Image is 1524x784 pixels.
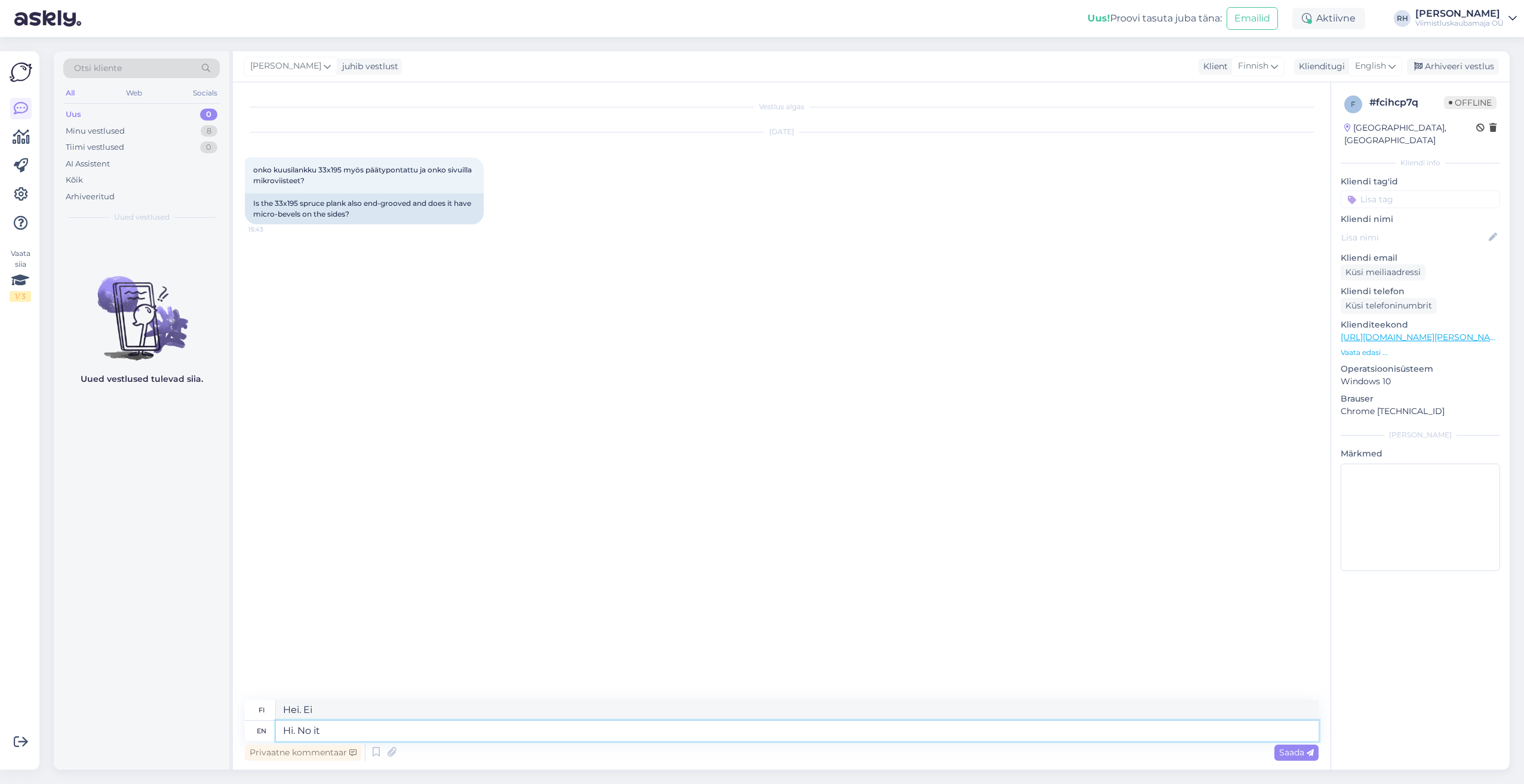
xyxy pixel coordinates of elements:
div: [DATE] [245,126,1319,137]
span: Offline [1444,96,1497,109]
input: Lisa tag [1341,190,1500,208]
div: Vaata siia [10,248,31,302]
img: No chats [54,255,229,362]
span: English [1355,60,1386,73]
p: Chrome [TECHNICAL_ID] [1341,405,1500,418]
div: Kõik [66,174,83,186]
div: Uus [66,109,81,121]
input: Lisa nimi [1341,231,1486,244]
span: Uued vestlused [114,212,170,223]
div: Vestlus algas [245,101,1319,112]
span: Otsi kliente [74,62,122,75]
div: Arhiveeritud [66,191,115,203]
span: f [1351,100,1356,109]
p: Kliendi telefon [1341,285,1500,298]
div: Tiimi vestlused [66,141,124,153]
span: [PERSON_NAME] [250,60,321,73]
div: Proovi tasuta juba täna: [1087,11,1222,26]
div: Socials [190,85,220,101]
div: Is the 33x195 spruce plank also end-grooved and does it have micro-bevels on the sides? [245,193,484,224]
div: [GEOGRAPHIC_DATA], [GEOGRAPHIC_DATA] [1344,122,1476,147]
div: 8 [201,125,217,137]
div: 1 / 3 [10,291,31,302]
button: Emailid [1227,7,1278,30]
div: [PERSON_NAME] [1341,430,1500,440]
div: Kliendi info [1341,158,1500,168]
img: Askly Logo [10,61,32,84]
p: Windows 10 [1341,375,1500,388]
div: Minu vestlused [66,125,125,137]
div: [PERSON_NAME] [1415,9,1504,18]
div: Küsi telefoninumbrit [1341,298,1437,314]
p: Vaata edasi ... [1341,347,1500,358]
div: Viimistluskaubamaja OÜ [1415,18,1504,28]
div: en [257,721,266,741]
p: Operatsioonisüsteem [1341,363,1500,375]
a: [URL][DOMAIN_NAME][PERSON_NAME] [1341,332,1505,342]
p: Brauser [1341,393,1500,405]
div: Web [124,85,145,101]
div: AI Assistent [66,158,110,170]
div: fi [259,700,265,720]
textarea: Hei. Ei [276,700,1319,720]
p: Kliendi tag'id [1341,175,1500,188]
p: Kliendi email [1341,252,1500,264]
span: Finnish [1238,60,1268,73]
textarea: Hi. No i [276,721,1319,741]
div: RH [1394,10,1411,27]
p: Kliendi nimi [1341,213,1500,226]
p: Märkmed [1341,447,1500,460]
div: Klienditugi [1294,60,1345,73]
p: Klienditeekond [1341,319,1500,331]
b: Uus! [1087,13,1110,24]
div: Privaatne kommentaar [245,745,361,761]
div: # fcihcp7q [1369,95,1444,110]
div: 0 [200,109,217,121]
div: Küsi meiliaadressi [1341,264,1425,280]
span: 15:43 [248,225,293,234]
a: [PERSON_NAME]Viimistluskaubamaja OÜ [1415,9,1517,28]
div: juhib vestlust [337,60,398,73]
div: Klient [1199,60,1228,73]
div: Arhiveeri vestlus [1407,58,1499,75]
div: All [63,85,77,101]
span: onko kuusilankku 33x195 myös päätypontattu ja onko sivuilla mikroviisteet? [253,165,474,185]
div: 0 [200,141,217,153]
div: Aktiivne [1292,8,1365,29]
span: Saada [1279,747,1314,758]
p: Uued vestlused tulevad siia. [81,373,203,385]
